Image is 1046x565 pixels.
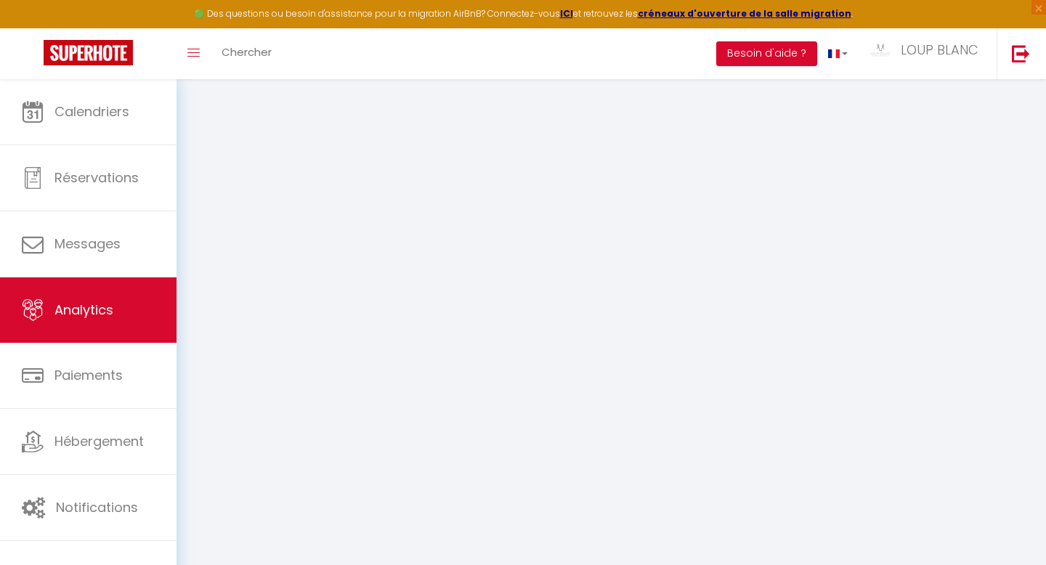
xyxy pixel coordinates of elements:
span: Calendriers [54,102,129,121]
button: Ouvrir le widget de chat LiveChat [12,6,55,49]
span: Messages [54,235,121,253]
span: Paiements [54,366,123,384]
span: Hébergement [54,432,144,450]
button: Besoin d'aide ? [716,41,817,66]
img: Super Booking [44,40,133,65]
a: créneaux d'ouverture de la salle migration [638,7,851,20]
span: Notifications [56,498,138,516]
a: Chercher [211,28,283,79]
a: ... LOUP BLANC [859,28,997,79]
span: Chercher [222,44,272,60]
a: ICI [560,7,573,20]
span: LOUP BLANC [901,41,978,59]
span: Analytics [54,301,113,319]
span: Réservations [54,168,139,187]
img: logout [1012,44,1030,62]
img: ... [869,43,891,57]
